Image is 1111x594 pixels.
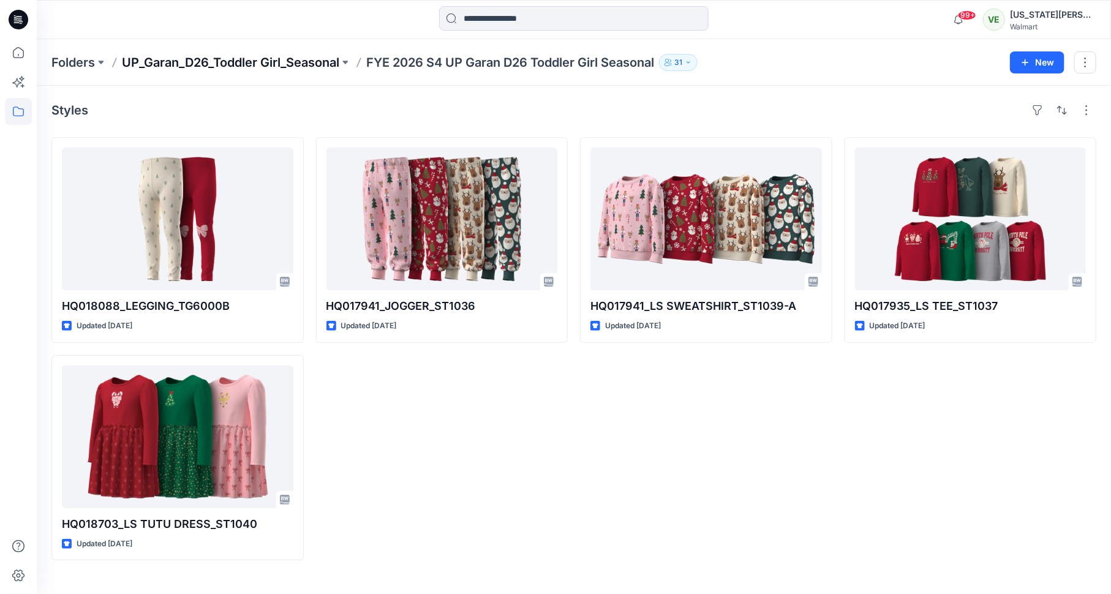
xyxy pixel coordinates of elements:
[855,148,1087,290] a: HQ017935_LS TEE_ST1037
[62,366,293,508] a: HQ018703_LS TUTU DRESS_ST1040
[341,320,397,333] p: Updated [DATE]
[590,298,822,315] p: HQ017941_LS SWEATSHIRT_ST1039-A
[77,320,132,333] p: Updated [DATE]
[855,298,1087,315] p: HQ017935_LS TEE_ST1037
[605,320,661,333] p: Updated [DATE]
[122,54,339,71] a: UP_Garan_D26_Toddler Girl_Seasonal
[366,54,654,71] p: FYE 2026 S4 UP Garan D26 Toddler Girl Seasonal
[326,298,558,315] p: HQ017941_JOGGER_ST1036
[51,54,95,71] a: Folders
[62,298,293,315] p: HQ018088_LEGGING_TG6000B
[62,516,293,533] p: HQ018703_LS TUTU DRESS_ST1040
[77,538,132,551] p: Updated [DATE]
[1010,7,1096,22] div: [US_STATE][PERSON_NAME]
[1010,22,1096,31] div: Walmart
[674,56,682,69] p: 31
[659,54,698,71] button: 31
[326,148,558,290] a: HQ017941_JOGGER_ST1036
[870,320,925,333] p: Updated [DATE]
[1010,51,1064,73] button: New
[590,148,822,290] a: HQ017941_LS SWEATSHIRT_ST1039-A
[51,103,88,118] h4: Styles
[958,10,976,20] span: 99+
[983,9,1005,31] div: VE
[62,148,293,290] a: HQ018088_LEGGING_TG6000B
